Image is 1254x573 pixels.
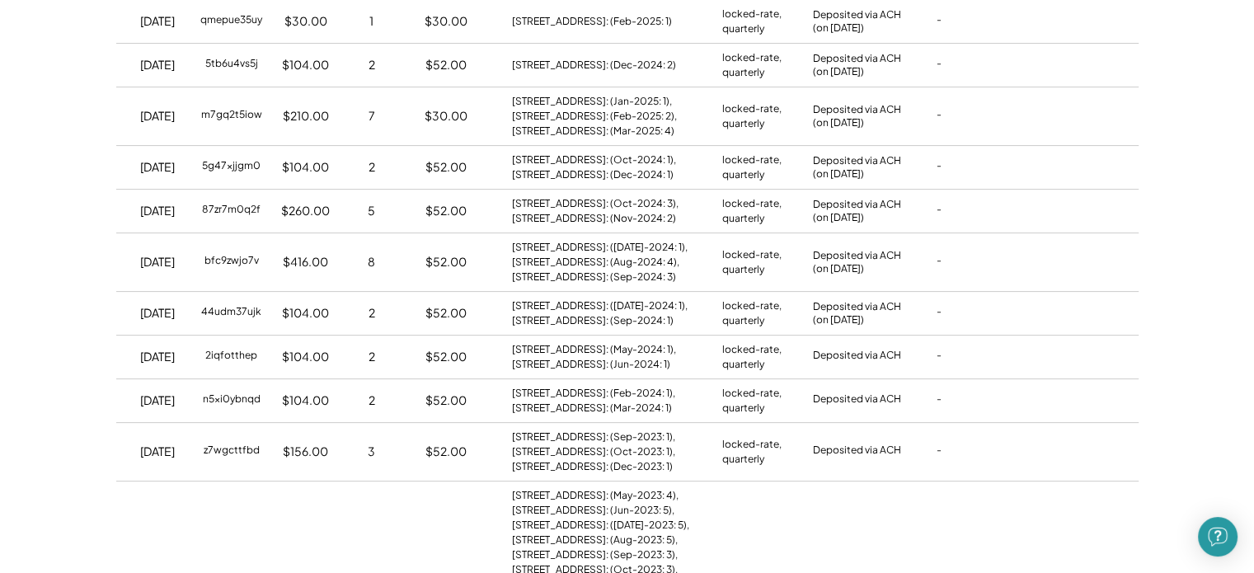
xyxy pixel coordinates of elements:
[140,203,175,219] div: [DATE]
[204,444,260,460] div: z7wgcttfbd
[512,14,672,29] div: [STREET_ADDRESS]: (Feb-2025: 1)
[937,392,942,409] div: -
[282,392,329,409] div: $104.00
[512,240,706,284] div: [STREET_ADDRESS]: ([DATE]-2024: 1), [STREET_ADDRESS]: (Aug-2024: 4), [STREET_ADDRESS]: (Sep-2024: 3)
[369,13,373,30] div: 1
[512,430,706,474] div: [STREET_ADDRESS]: (Sep-2023: 1), [STREET_ADDRESS]: (Oct-2023: 1), [STREET_ADDRESS]: (Dec-2023: 1)
[201,108,262,124] div: m7gq2t5iow
[512,94,706,139] div: [STREET_ADDRESS]: (Jan-2025: 1), [STREET_ADDRESS]: (Feb-2025: 2), [STREET_ADDRESS]: (Mar-2025: 4)
[425,57,467,73] div: $52.00
[368,444,375,460] div: 3
[722,386,796,416] div: locked-rate, quarterly
[813,249,901,277] div: Deposited via ACH (on [DATE])
[425,108,467,124] div: $30.00
[722,50,796,80] div: locked-rate, quarterly
[369,349,375,365] div: 2
[369,392,375,409] div: 2
[369,108,375,124] div: 7
[140,305,175,322] div: [DATE]
[283,108,329,124] div: $210.00
[1198,517,1238,557] div: Open Intercom Messenger
[722,247,796,277] div: locked-rate, quarterly
[368,254,375,270] div: 8
[722,7,796,36] div: locked-rate, quarterly
[512,196,706,226] div: [STREET_ADDRESS]: (Oct-2024: 3), [STREET_ADDRESS]: (Nov-2024: 2)
[140,159,175,176] div: [DATE]
[425,203,467,219] div: $52.00
[813,349,901,365] div: Deposited via ACH
[201,305,261,322] div: 44udm37ujk
[425,392,467,409] div: $52.00
[425,349,467,365] div: $52.00
[140,254,175,270] div: [DATE]
[813,103,901,131] div: Deposited via ACH (on [DATE])
[937,203,942,219] div: -
[140,57,175,73] div: [DATE]
[203,392,261,409] div: n5xi0ybnqd
[722,342,796,372] div: locked-rate, quarterly
[512,58,676,73] div: [STREET_ADDRESS]: (Dec-2024: 2)
[425,254,467,270] div: $52.00
[722,153,796,182] div: locked-rate, quarterly
[425,305,467,322] div: $52.00
[140,392,175,409] div: [DATE]
[722,437,796,467] div: locked-rate, quarterly
[282,349,329,365] div: $104.00
[512,298,706,328] div: [STREET_ADDRESS]: ([DATE]-2024: 1), [STREET_ADDRESS]: (Sep-2024: 1)
[512,386,706,416] div: [STREET_ADDRESS]: (Feb-2024: 1), [STREET_ADDRESS]: (Mar-2024: 1)
[200,13,262,30] div: qmepue35uy
[202,203,261,219] div: 87zr7m0q2f
[425,13,467,30] div: $30.00
[425,444,467,460] div: $52.00
[813,52,901,80] div: Deposited via ACH (on [DATE])
[282,159,329,176] div: $104.00
[722,196,796,226] div: locked-rate, quarterly
[282,57,329,73] div: $104.00
[937,254,942,270] div: -
[205,57,258,73] div: 5tb6u4vs5j
[937,57,942,73] div: -
[937,108,942,124] div: -
[369,305,375,322] div: 2
[368,203,375,219] div: 5
[813,392,901,409] div: Deposited via ACH
[204,254,259,270] div: bfc9zwjo7v
[140,444,175,460] div: [DATE]
[512,153,706,182] div: [STREET_ADDRESS]: (Oct-2024: 1), [STREET_ADDRESS]: (Dec-2024: 1)
[813,300,901,328] div: Deposited via ACH (on [DATE])
[281,203,330,219] div: $260.00
[937,305,942,322] div: -
[937,13,942,30] div: -
[205,349,257,365] div: 2iqfotthep
[937,444,942,460] div: -
[937,349,942,365] div: -
[140,108,175,124] div: [DATE]
[202,159,261,176] div: 5g47xjjgm0
[512,342,706,372] div: [STREET_ADDRESS]: (May-2024: 1), [STREET_ADDRESS]: (Jun-2024: 1)
[425,159,467,176] div: $52.00
[813,198,901,226] div: Deposited via ACH (on [DATE])
[282,305,329,322] div: $104.00
[722,101,796,131] div: locked-rate, quarterly
[722,298,796,328] div: locked-rate, quarterly
[369,159,375,176] div: 2
[283,444,328,460] div: $156.00
[937,159,942,176] div: -
[140,13,175,30] div: [DATE]
[283,254,328,270] div: $416.00
[284,13,327,30] div: $30.00
[369,57,375,73] div: 2
[813,154,901,182] div: Deposited via ACH (on [DATE])
[813,8,901,36] div: Deposited via ACH (on [DATE])
[140,349,175,365] div: [DATE]
[813,444,901,460] div: Deposited via ACH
